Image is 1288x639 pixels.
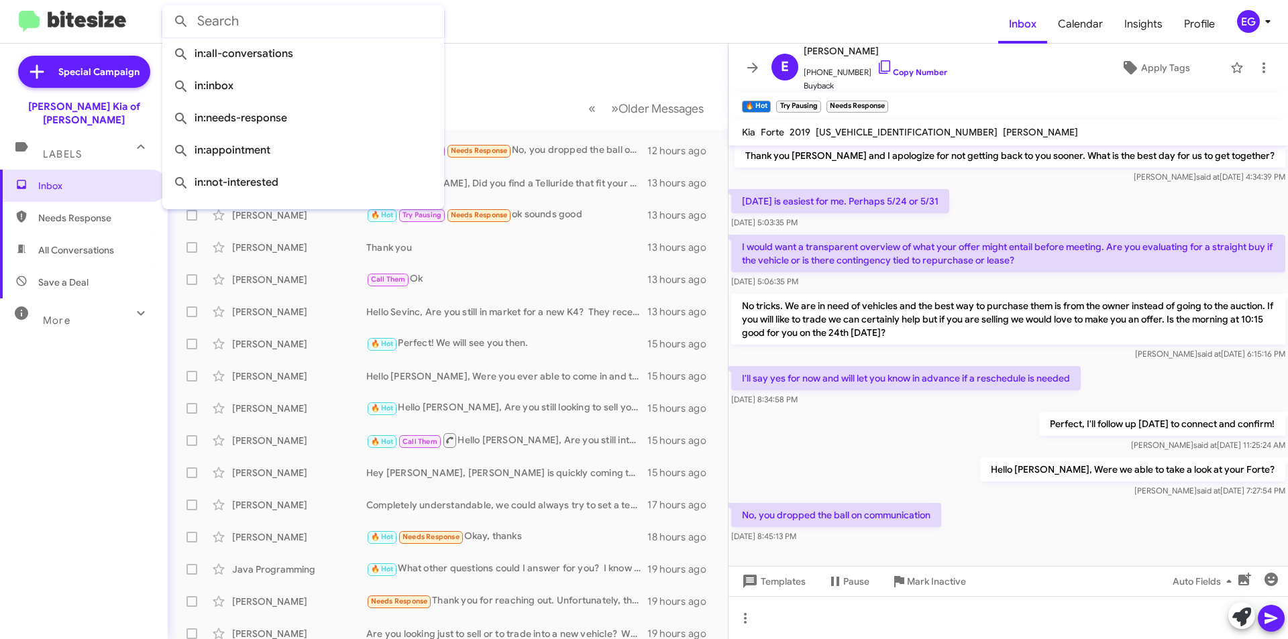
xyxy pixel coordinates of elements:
[173,198,433,231] span: in:sold-verified
[729,569,816,593] button: Templates
[232,466,366,479] div: [PERSON_NAME]
[366,432,647,449] div: Hello [PERSON_NAME], Are you still interested in selling your Sportatge?
[731,366,1081,390] p: I'll say yes for now and will let you know in advance if a reschedule is needed
[804,79,947,93] span: Buyback
[1193,440,1217,450] span: said at
[232,241,366,254] div: [PERSON_NAME]
[366,241,647,254] div: Thank you
[371,437,394,446] span: 🔥 Hot
[1135,349,1285,359] span: [PERSON_NAME] [DATE] 6:15:16 PM
[611,100,619,117] span: »
[232,563,366,576] div: Java Programming
[731,189,949,213] p: [DATE] is easiest for me. Perhaps 5/24 or 5/31
[647,402,717,415] div: 15 hours ago
[980,457,1285,481] p: Hello [PERSON_NAME], Were we able to take a look at your Forte?
[603,95,712,122] button: Next
[1131,440,1285,450] span: [PERSON_NAME] [DATE] 11:25:24 AM
[619,101,704,116] span: Older Messages
[880,569,977,593] button: Mark Inactive
[1141,56,1190,80] span: Apply Tags
[232,209,366,222] div: [PERSON_NAME]
[232,273,366,286] div: [PERSON_NAME]
[647,595,717,608] div: 19 hours ago
[366,305,647,318] div: Hello Sevinc, Are you still in market for a new K4? They recently enhanced programs on leasing an...
[43,148,82,160] span: Labels
[826,101,888,113] small: Needs Response
[1114,5,1173,44] a: Insights
[1134,172,1285,182] span: [PERSON_NAME] [DATE] 4:34:39 PM
[232,595,366,608] div: [PERSON_NAME]
[1197,349,1221,359] span: said at
[451,146,508,155] span: Needs Response
[18,56,150,88] a: Special Campaign
[371,211,394,219] span: 🔥 Hot
[735,143,1285,168] p: Thank you [PERSON_NAME] and I apologize for not getting back to you sooner. What is the best day ...
[731,531,796,541] span: [DATE] 8:45:13 PM
[173,166,433,198] span: in:not-interested
[1086,56,1224,80] button: Apply Tags
[742,126,755,138] span: Kia
[366,336,647,351] div: Perfect! We will see you then.
[1173,5,1226,44] a: Profile
[371,597,428,605] span: Needs Response
[647,530,717,544] div: 18 hours ago
[1134,485,1285,496] span: [PERSON_NAME] [DATE] 7:27:54 PM
[38,211,152,225] span: Needs Response
[173,102,433,134] span: in:needs-response
[843,569,869,593] span: Pause
[366,593,647,609] div: Thank you for reaching out. Unfortunately, the trade value amount doesn't work for me. I owe to m...
[173,38,433,70] span: in:all-conversations
[647,273,717,286] div: 13 hours ago
[38,276,89,289] span: Save a Deal
[232,434,366,447] div: [PERSON_NAME]
[371,404,394,412] span: 🔥 Hot
[998,5,1047,44] a: Inbox
[790,126,810,138] span: 2019
[1196,172,1220,182] span: said at
[647,498,717,512] div: 17 hours ago
[647,466,717,479] div: 15 hours ago
[580,95,604,122] button: Previous
[647,369,717,383] div: 15 hours ago
[731,217,798,227] span: [DATE] 5:03:35 PM
[366,498,647,512] div: Completely understandable, we could always try to set a tentative appointment and reschedule if n...
[816,569,880,593] button: Pause
[1197,485,1220,496] span: said at
[1226,10,1273,33] button: EG
[366,176,647,190] div: Hello [PERSON_NAME], Did you find a Telluride that fit your needs?
[647,209,717,222] div: 13 hours ago
[647,563,717,576] div: 19 hours ago
[731,394,798,404] span: [DATE] 8:34:58 PM
[907,569,966,593] span: Mark Inactive
[366,466,647,479] div: Hey [PERSON_NAME], [PERSON_NAME] is quickly coming to a close. Are you still interested in sellin...
[38,179,152,192] span: Inbox
[742,101,771,113] small: 🔥 Hot
[366,400,647,416] div: Hello [PERSON_NAME], Are you still looking to sell your 2022 Telluride?
[731,235,1285,272] p: I would want a transparent overview of what your offer might entail before meeting. Are you evalu...
[402,211,441,219] span: Try Pausing
[781,56,789,78] span: E
[371,275,406,284] span: Call Them
[38,243,114,257] span: All Conversations
[232,530,366,544] div: [PERSON_NAME]
[647,305,717,318] div: 13 hours ago
[647,337,717,351] div: 15 hours ago
[1047,5,1114,44] a: Calendar
[58,65,140,78] span: Special Campaign
[731,276,798,286] span: [DATE] 5:06:35 PM
[804,43,947,59] span: [PERSON_NAME]
[402,532,460,541] span: Needs Response
[366,143,647,158] div: No, you dropped the ball on communication
[371,532,394,541] span: 🔥 Hot
[731,503,941,527] p: No, you dropped the ball on communication
[647,241,717,254] div: 13 hours ago
[451,211,508,219] span: Needs Response
[366,207,647,223] div: ok sounds good
[232,369,366,383] div: [PERSON_NAME]
[647,176,717,190] div: 13 hours ago
[232,337,366,351] div: [PERSON_NAME]
[1162,569,1248,593] button: Auto Fields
